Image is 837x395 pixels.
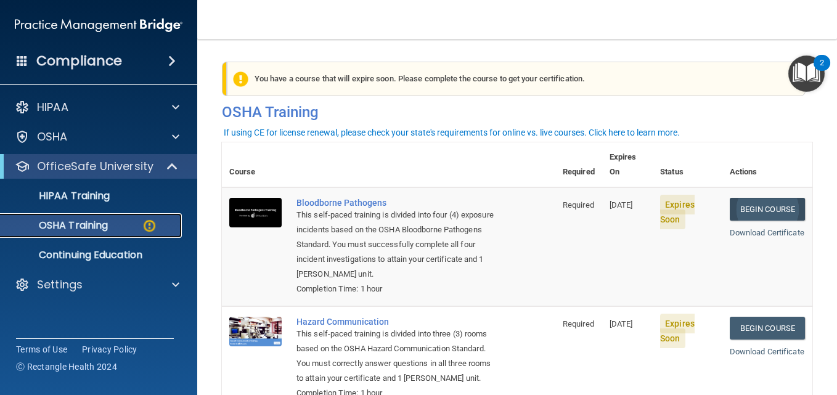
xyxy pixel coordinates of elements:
[15,277,179,292] a: Settings
[296,327,494,386] div: This self-paced training is divided into three (3) rooms based on the OSHA Hazard Communication S...
[555,142,602,187] th: Required
[296,282,494,296] div: Completion Time: 1 hour
[224,128,680,137] div: If using CE for license renewal, please check your state's requirements for online vs. live cours...
[36,52,122,70] h4: Compliance
[788,55,825,92] button: Open Resource Center, 2 new notifications
[222,142,289,187] th: Course
[8,190,110,202] p: HIPAA Training
[37,100,68,115] p: HIPAA
[82,343,137,356] a: Privacy Policy
[15,129,179,144] a: OSHA
[602,142,653,187] th: Expires On
[624,307,822,357] iframe: Drift Widget Chat Controller
[222,104,812,121] h4: OSHA Training
[610,200,633,210] span: [DATE]
[16,360,117,373] span: Ⓒ Rectangle Health 2024
[8,249,176,261] p: Continuing Education
[730,228,804,237] a: Download Certificate
[37,159,153,174] p: OfficeSafe University
[233,71,248,87] img: exclamation-circle-solid-warning.7ed2984d.png
[16,343,67,356] a: Terms of Use
[296,208,494,282] div: This self-paced training is divided into four (4) exposure incidents based on the OSHA Bloodborne...
[563,319,594,328] span: Required
[722,142,812,187] th: Actions
[15,100,179,115] a: HIPAA
[8,219,108,232] p: OSHA Training
[37,277,83,292] p: Settings
[222,126,682,139] button: If using CE for license renewal, please check your state's requirements for online vs. live cours...
[296,317,494,327] a: Hazard Communication
[15,159,179,174] a: OfficeSafe University
[142,218,157,234] img: warning-circle.0cc9ac19.png
[660,195,695,229] span: Expires Soon
[227,62,806,96] div: You have a course that will expire soon. Please complete the course to get your certification.
[37,129,68,144] p: OSHA
[820,63,824,79] div: 2
[296,198,494,208] a: Bloodborne Pathogens
[15,13,182,38] img: PMB logo
[730,198,805,221] a: Begin Course
[653,142,722,187] th: Status
[563,200,594,210] span: Required
[610,319,633,328] span: [DATE]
